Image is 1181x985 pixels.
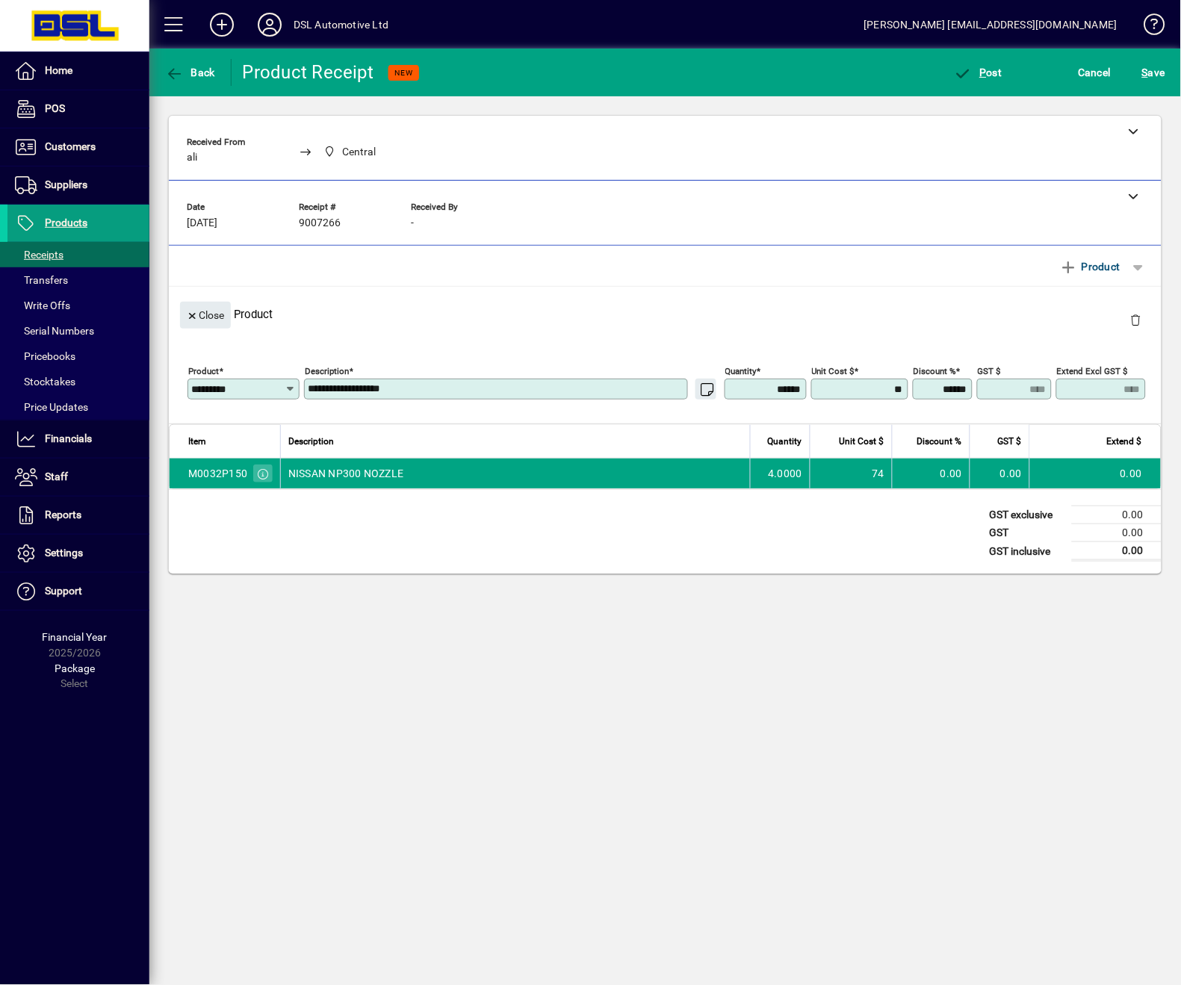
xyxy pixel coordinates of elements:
span: NEW [394,68,413,78]
span: Staff [45,470,68,482]
span: Price Updates [15,401,88,413]
mat-label: Product [188,366,219,376]
span: Customers [45,140,96,152]
td: 4.0000 [750,459,810,488]
span: Home [45,64,72,76]
a: Price Updates [7,394,149,420]
a: Serial Numbers [7,318,149,344]
a: Staff [7,459,149,496]
span: Financials [45,432,92,444]
a: POS [7,90,149,128]
span: Product [1060,255,1120,279]
span: - [411,217,414,229]
mat-label: Extend excl GST $ [1057,366,1128,376]
span: Back [165,66,215,78]
a: Pricebooks [7,344,149,369]
td: 0.00 [1029,459,1161,488]
button: Post [950,59,1006,86]
span: P [980,66,987,78]
span: Transfers [15,274,68,286]
span: Products [45,217,87,229]
app-page-header-button: Back [149,59,232,86]
td: GST [982,524,1072,542]
a: Transfers [7,267,149,293]
a: Reports [7,497,149,534]
span: Reports [45,509,81,521]
mat-label: GST $ [978,366,1001,376]
span: Description [288,433,334,450]
a: Stocktakes [7,369,149,394]
button: Close [180,302,231,329]
span: Package [55,662,95,674]
a: Settings [7,535,149,572]
span: Unit Cost $ [840,433,884,450]
a: Customers [7,128,149,166]
td: GST inclusive [982,542,1072,561]
button: Profile [246,11,294,38]
span: POS [45,102,65,114]
a: Suppliers [7,167,149,204]
span: Financial Year [43,631,108,643]
button: Delete [1118,302,1154,338]
span: [DATE] [187,217,217,229]
span: Pricebooks [15,350,75,362]
button: Cancel [1075,59,1115,86]
a: Home [7,52,149,90]
a: Knowledge Base [1132,3,1162,52]
div: M0032P150 [188,466,247,481]
span: Cancel [1079,60,1112,84]
a: Write Offs [7,293,149,318]
div: DSL Automotive Ltd [294,13,388,37]
span: Suppliers [45,178,87,190]
span: 74 [872,466,885,481]
span: ali [187,152,197,164]
td: 0.00 [1072,506,1162,524]
span: Settings [45,547,83,559]
mat-label: Quantity [725,366,757,376]
span: GST $ [998,433,1022,450]
app-page-header-button: Close [176,308,235,321]
span: Discount % [917,433,962,450]
td: 0.00 [1072,524,1162,542]
div: [PERSON_NAME] [EMAIL_ADDRESS][DOMAIN_NAME] [864,13,1118,37]
div: Product [169,287,1162,341]
span: Write Offs [15,299,70,311]
div: Product Receipt [243,60,374,84]
a: Financials [7,420,149,458]
span: Receipts [15,249,63,261]
span: Stocktakes [15,376,75,388]
td: 0.00 [970,459,1029,488]
td: NISSAN NP300 NOZZLE [280,459,750,488]
span: Close [186,303,225,328]
a: Support [7,573,149,610]
span: ost [954,66,1002,78]
button: Product [1053,253,1128,280]
span: Quantity [768,433,802,450]
span: Central [342,144,376,160]
mat-label: Discount % [914,366,956,376]
td: 0.00 [892,459,970,488]
td: 0.00 [1072,542,1162,561]
span: Central [320,143,382,161]
span: Extend $ [1107,433,1142,450]
app-page-header-button: Delete [1118,313,1154,326]
button: Add [198,11,246,38]
button: Back [161,59,219,86]
span: Serial Numbers [15,325,94,337]
span: ave [1142,60,1165,84]
span: S [1142,66,1148,78]
mat-label: Unit Cost $ [812,366,855,376]
mat-label: Description [305,366,349,376]
a: Receipts [7,242,149,267]
button: Save [1138,59,1169,86]
span: Support [45,585,82,597]
td: GST exclusive [982,506,1072,524]
span: 9007266 [299,217,341,229]
span: Item [188,433,206,450]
